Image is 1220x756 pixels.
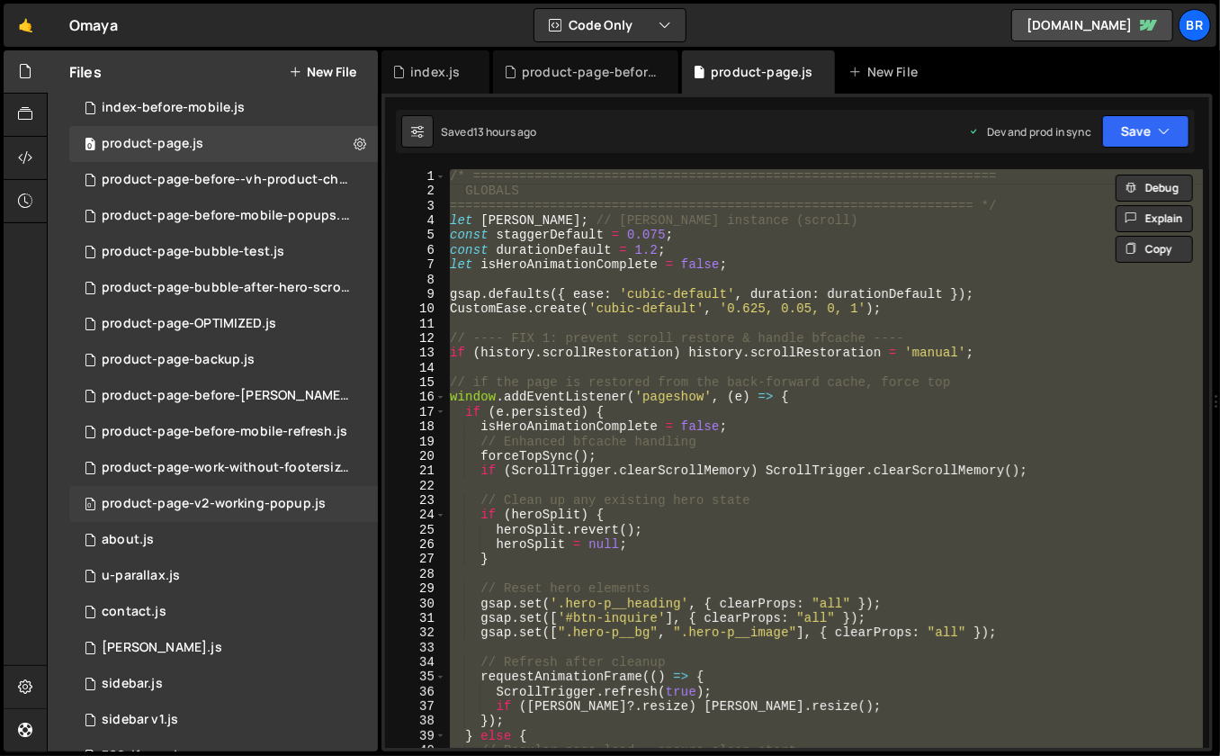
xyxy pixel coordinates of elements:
[385,361,446,375] div: 14
[102,244,284,260] div: product-page-bubble-test.js
[69,594,378,630] div: 15742/44740.js
[385,552,446,566] div: 27
[385,537,446,552] div: 26
[85,139,95,153] span: 0
[385,169,446,184] div: 1
[102,352,256,368] div: product-page-backup.js
[102,136,203,152] div: product-page.js
[711,63,812,81] div: product-page.js
[385,346,446,360] div: 13
[385,597,446,611] div: 30
[69,414,381,450] div: 15742/43218.js
[69,486,378,522] div: 15742/43221.js
[102,100,246,116] div: index-before-mobile.js
[102,532,154,548] div: about.js
[385,213,446,228] div: 4
[102,460,350,476] div: product-page-work-without-footersize.js
[69,270,384,306] div: 15742/45565.js
[102,712,178,728] div: sidebar v1.js
[385,273,446,287] div: 8
[385,375,446,390] div: 15
[69,162,384,198] div: 15742/45901.js
[522,63,657,81] div: product-page-before--vh-product-change.js
[385,611,446,625] div: 31
[385,655,446,670] div: 34
[385,449,446,463] div: 20
[69,450,384,486] div: 15742/43259.js
[69,702,378,738] div: 15742/43953.js
[534,9,686,41] button: Code Only
[385,405,446,419] div: 17
[385,463,446,478] div: 21
[385,257,446,272] div: 7
[385,523,446,537] div: 25
[69,62,102,82] h2: Files
[1011,9,1173,41] a: [DOMAIN_NAME]
[69,522,378,558] div: 15742/44642.js
[385,581,446,596] div: 29
[385,199,446,213] div: 3
[102,208,350,224] div: product-page-before-mobile-popups.js
[69,14,118,36] div: Omaya
[385,567,446,581] div: 28
[385,390,446,404] div: 16
[385,317,446,331] div: 11
[102,424,347,440] div: product-page-before-mobile-refresh.js
[102,640,222,656] div: [PERSON_NAME].js
[385,714,446,728] div: 38
[69,90,378,126] div: 15742/43426.js
[102,568,180,584] div: u-parallax.js
[969,124,1091,139] div: Dev and prod in sync
[69,126,378,162] div: 15742/43060.js
[385,184,446,198] div: 2
[102,388,350,404] div: product-page-before-[PERSON_NAME].js
[385,301,446,316] div: 10
[102,496,326,512] div: product-page-v2-working-popup.js
[385,479,446,493] div: 22
[385,493,446,508] div: 23
[385,419,446,434] div: 18
[69,342,378,378] div: 15742/45134.js
[69,306,378,342] div: 15742/45563.js
[69,558,378,594] div: 15742/44749.js
[385,641,446,655] div: 33
[441,124,537,139] div: Saved
[102,316,276,332] div: product-page-OPTIMIZED.js
[69,234,378,270] div: 15742/45545.js
[102,280,350,296] div: product-page-bubble-after-hero-scroll.js
[385,699,446,714] div: 37
[102,172,350,188] div: product-page-before--vh-product-change.js
[69,378,384,414] div: 15742/45128.js
[385,435,446,449] div: 19
[385,287,446,301] div: 9
[4,4,48,47] a: 🤙
[1179,9,1211,41] a: br
[1116,236,1193,263] button: Copy
[1102,115,1189,148] button: Save
[385,508,446,522] div: 24
[85,499,95,513] span: 0
[69,198,384,234] div: 15742/45582.js
[385,331,446,346] div: 12
[385,243,446,257] div: 6
[385,670,446,684] div: 35
[1116,205,1193,232] button: Explain
[385,228,446,242] div: 5
[385,729,446,743] div: 39
[849,63,925,81] div: New File
[1116,175,1193,202] button: Debug
[69,666,378,702] div: 15742/43263.js
[473,124,537,139] div: 13 hours ago
[289,65,356,79] button: New File
[102,676,163,692] div: sidebar.js
[385,685,446,699] div: 36
[69,630,378,666] div: 15742/44741.js
[385,625,446,640] div: 32
[102,604,166,620] div: contact.js
[410,63,460,81] div: index.js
